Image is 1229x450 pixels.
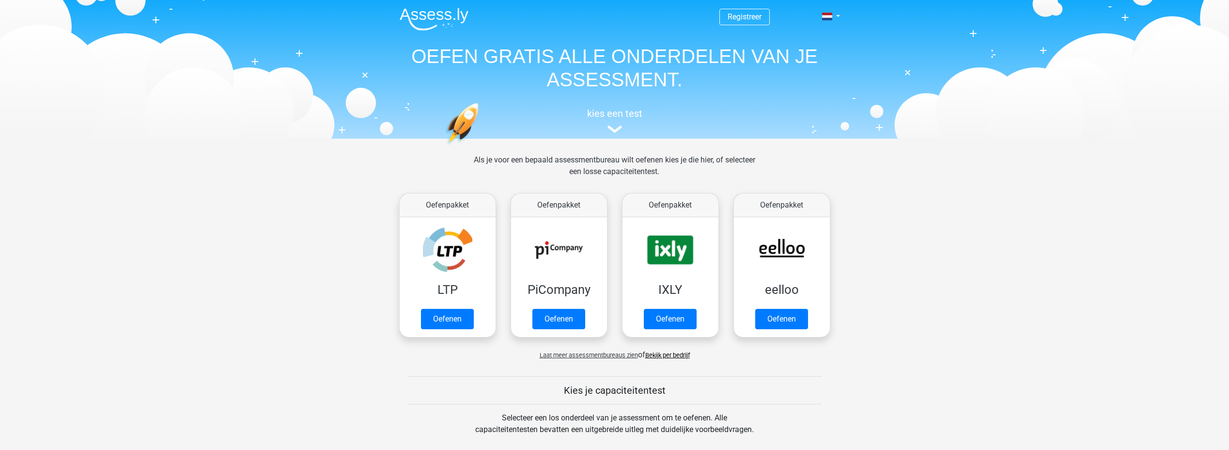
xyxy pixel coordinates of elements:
[392,108,838,133] a: kies een test
[466,154,763,189] div: Als je voor een bepaald assessmentbureau wilt oefenen kies je die hier, of selecteer een losse ca...
[445,103,516,191] img: oefenen
[728,12,762,21] a: Registreer
[392,45,838,91] h1: OEFEN GRATIS ALLE ONDERDELEN VAN JE ASSESSMENT.
[392,108,838,119] h5: kies een test
[400,8,468,31] img: Assessly
[392,341,838,361] div: of
[408,385,822,396] h5: Kies je capaciteitentest
[644,309,697,329] a: Oefenen
[645,352,690,359] a: Bekijk per bedrijf
[540,352,638,359] span: Laat meer assessmentbureaus zien
[755,309,808,329] a: Oefenen
[421,309,474,329] a: Oefenen
[532,309,585,329] a: Oefenen
[466,412,763,447] div: Selecteer een los onderdeel van je assessment om te oefenen. Alle capaciteitentesten bevatten een...
[607,126,622,133] img: assessment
